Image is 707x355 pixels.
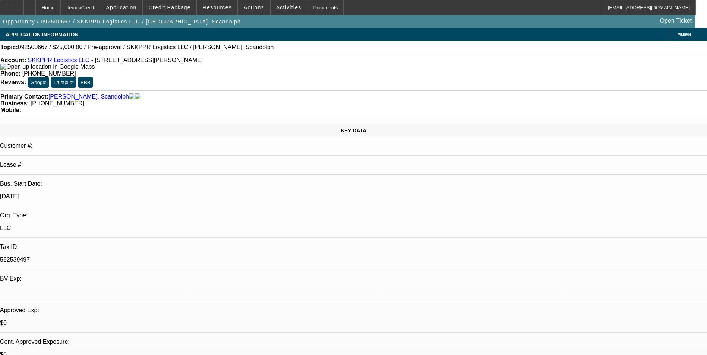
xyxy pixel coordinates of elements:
[129,93,135,100] img: facebook-icon.png
[0,64,95,70] a: View Google Maps
[31,100,84,106] span: [PHONE_NUMBER]
[149,4,191,10] span: Credit Package
[78,77,93,88] button: BBB
[0,64,95,70] img: Open up location in Google Maps
[28,77,49,88] button: Google
[6,32,78,38] span: APPLICATION INFORMATION
[276,4,302,10] span: Activities
[341,128,366,134] span: KEY DATA
[106,4,136,10] span: Application
[100,0,142,15] button: Application
[3,19,241,25] span: Opportunity / 092500667 / SKKPPR Logistics LLC / [GEOGRAPHIC_DATA], Scandolph
[678,32,691,36] span: Manage
[244,4,264,10] span: Actions
[271,0,307,15] button: Activities
[48,93,129,100] a: [PERSON_NAME], Scandolph
[0,79,26,85] strong: Reviews:
[22,70,76,77] span: [PHONE_NUMBER]
[0,93,48,100] strong: Primary Contact:
[0,100,29,106] strong: Business:
[51,77,76,88] button: Trustpilot
[238,0,270,15] button: Actions
[0,57,26,63] strong: Account:
[143,0,196,15] button: Credit Package
[657,15,695,27] a: Open Ticket
[0,107,21,113] strong: Mobile:
[203,4,232,10] span: Resources
[0,44,18,51] strong: Topic:
[197,0,237,15] button: Resources
[18,44,274,51] span: 092500667 / $25,000.00 / Pre-approval / SKKPPR Logistics LLC / [PERSON_NAME], Scandolph
[91,57,203,63] span: - [STREET_ADDRESS][PERSON_NAME]
[135,93,141,100] img: linkedin-icon.png
[0,70,20,77] strong: Phone:
[28,57,89,63] a: SKKPPR Logistics LLC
